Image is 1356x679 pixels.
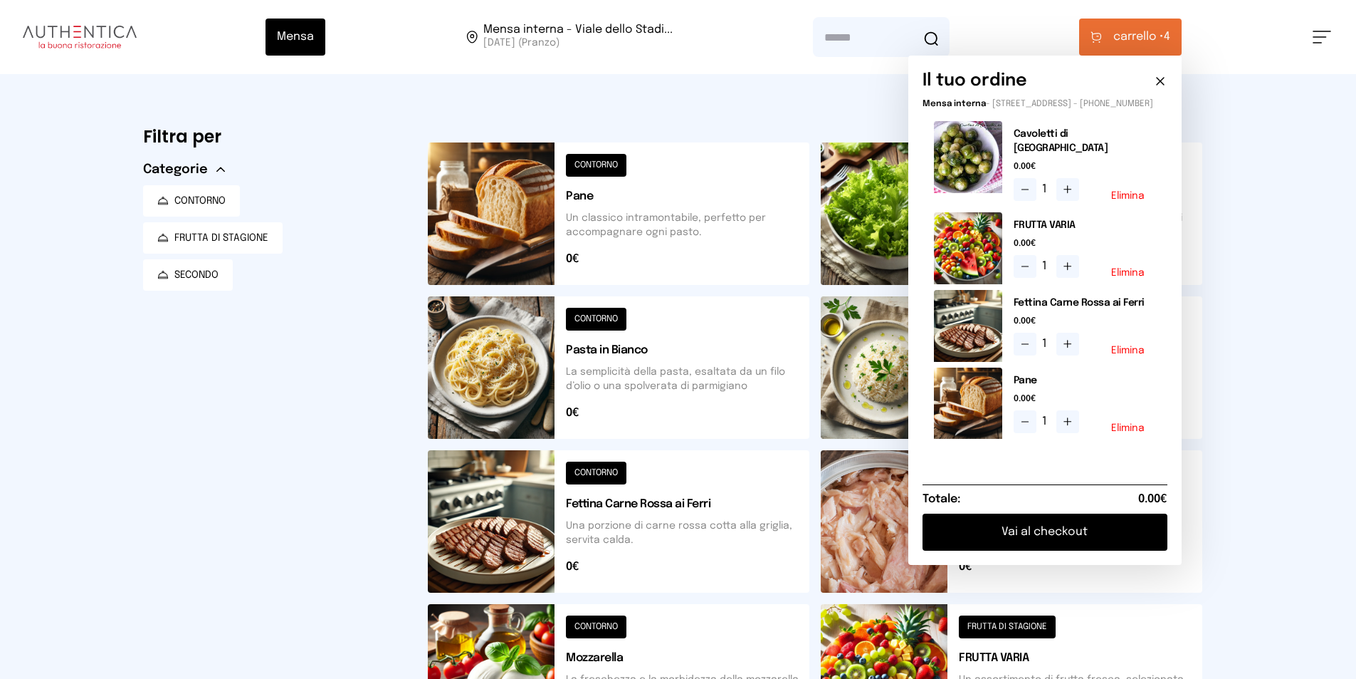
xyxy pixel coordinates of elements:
[923,70,1027,93] h6: Il tuo ordine
[1014,373,1156,388] h2: Pane
[1014,161,1156,172] span: 0.00€
[1113,28,1170,46] span: 4
[934,121,1002,193] img: media
[1014,238,1156,249] span: 0.00€
[483,24,673,50] span: Viale dello Stadio, 77, 05100 Terni TR, Italia
[1079,19,1182,56] button: carrello •4
[1042,413,1051,430] span: 1
[1111,191,1145,201] button: Elimina
[1111,268,1145,278] button: Elimina
[1042,181,1051,198] span: 1
[1042,336,1051,353] span: 1
[143,160,208,180] span: Categorie
[143,259,233,291] button: SECONDO
[934,290,1002,362] img: media
[143,160,225,180] button: Categorie
[483,36,673,50] span: [DATE] (Pranzo)
[1111,423,1145,433] button: Elimina
[1042,258,1051,275] span: 1
[923,98,1167,110] p: - [STREET_ADDRESS] - [PHONE_NUMBER]
[23,26,137,48] img: logo.8f33a47.png
[266,19,325,56] button: Mensa
[174,268,219,282] span: SECONDO
[143,185,240,217] button: CONTORNO
[1014,218,1156,232] h2: FRUTTA VARIA
[174,194,226,208] span: CONTORNO
[1014,296,1156,310] h2: Fettina Carne Rossa ai Ferri
[923,100,986,108] span: Mensa interna
[1113,28,1164,46] span: carrello •
[1014,127,1156,155] h2: Cavoletti di [GEOGRAPHIC_DATA]
[934,368,1002,440] img: media
[1014,393,1156,405] span: 0.00€
[923,491,960,508] h6: Totale:
[923,514,1167,551] button: Vai al checkout
[1111,346,1145,356] button: Elimina
[143,222,283,254] button: FRUTTA DI STAGIONE
[1014,316,1156,327] span: 0.00€
[1138,491,1167,508] span: 0.00€
[174,231,268,245] span: FRUTTA DI STAGIONE
[934,212,1002,284] img: media
[143,125,405,148] h6: Filtra per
